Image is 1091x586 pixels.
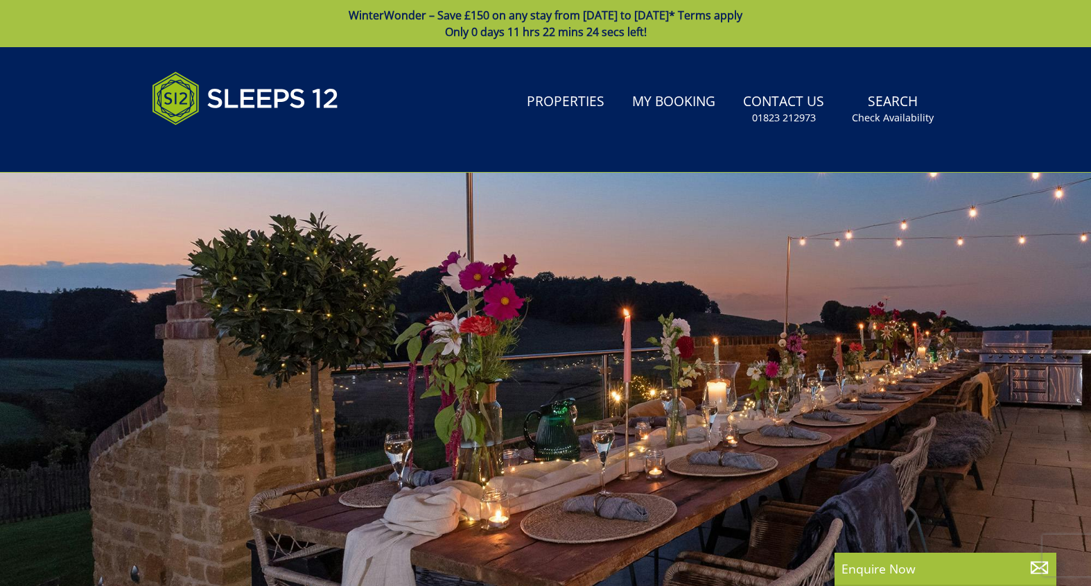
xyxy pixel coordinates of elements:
p: Enquire Now [841,560,1049,578]
a: My Booking [627,87,721,118]
img: Sleeps 12 [152,64,339,133]
a: Contact Us01823 212973 [737,87,830,132]
span: Only 0 days 11 hrs 22 mins 24 secs left! [445,24,647,40]
small: 01823 212973 [752,111,816,125]
small: Check Availability [852,111,934,125]
a: Properties [521,87,610,118]
a: SearchCheck Availability [846,87,939,132]
iframe: Customer reviews powered by Trustpilot [145,141,290,153]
